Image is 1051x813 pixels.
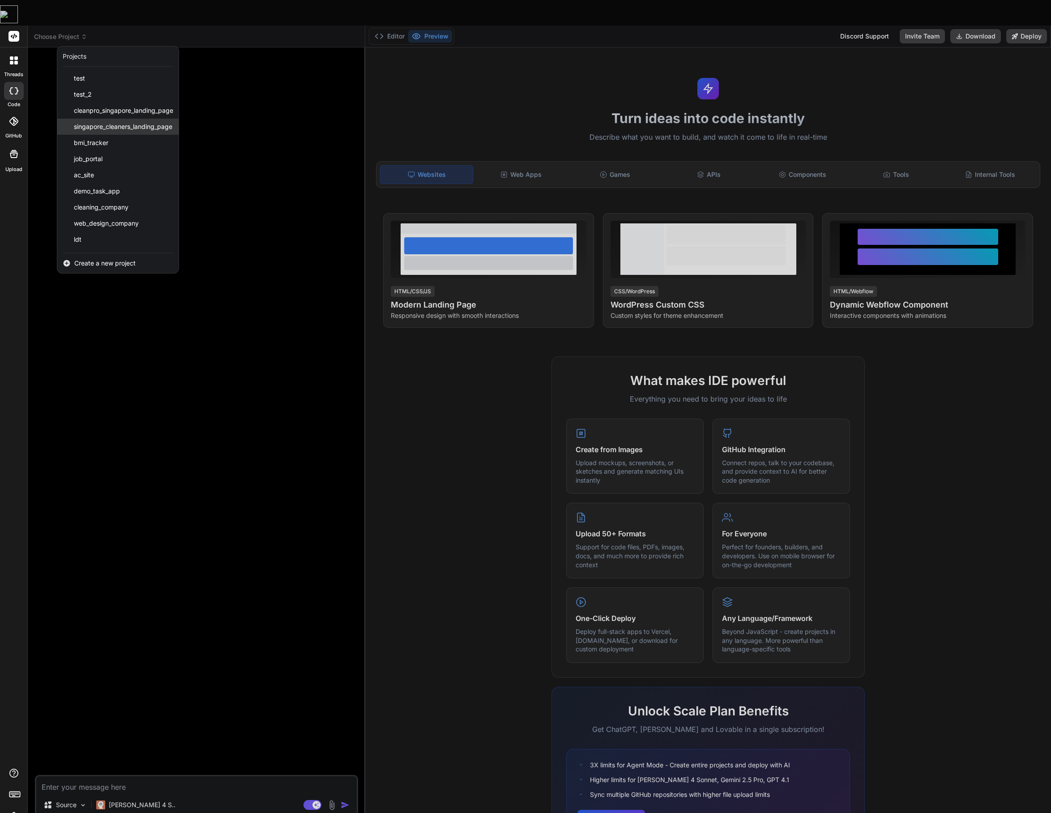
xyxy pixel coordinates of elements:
label: threads [4,71,23,78]
span: cleaning_company [74,203,128,212]
span: Create a new project [74,259,136,268]
span: web_design_company [74,219,139,228]
span: cleanpro_singapore_landing_page [74,106,173,115]
span: job_portal [74,154,103,163]
span: demo_task_app [74,187,120,196]
span: ac_site [74,171,94,180]
span: singapore_cleaners_landing_page [74,122,172,131]
div: Projects [63,52,86,61]
label: Upload [5,166,22,173]
span: bmi_tracker [74,138,108,147]
span: test_2 [74,90,92,99]
label: GitHub [5,132,22,140]
label: code [8,101,20,108]
span: ldt [74,235,81,244]
span: test [74,74,85,83]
